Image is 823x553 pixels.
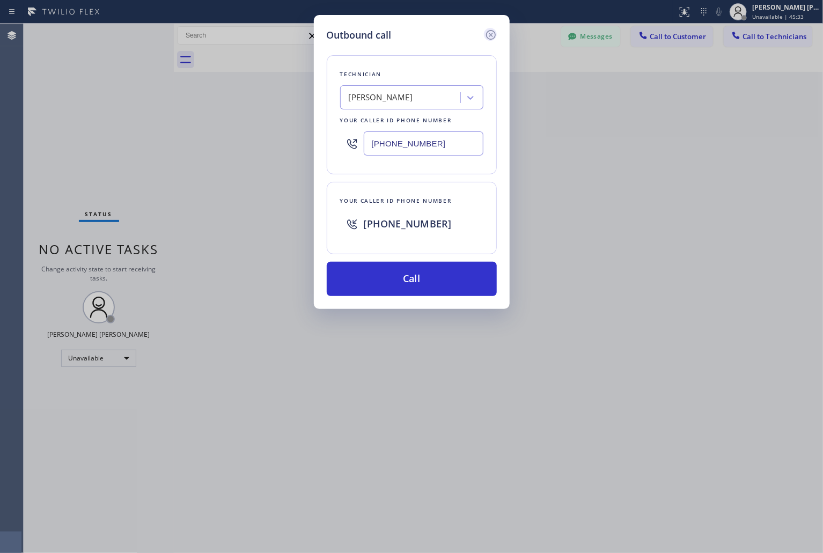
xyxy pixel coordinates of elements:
input: (123) 456-7890 [364,131,483,156]
button: Call [327,262,497,296]
span: [PHONE_NUMBER] [364,217,452,230]
div: [PERSON_NAME] [349,92,413,104]
div: Your caller id phone number [340,195,483,207]
div: Your caller id phone number [340,115,483,126]
div: Technician [340,69,483,80]
h5: Outbound call [327,28,392,42]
